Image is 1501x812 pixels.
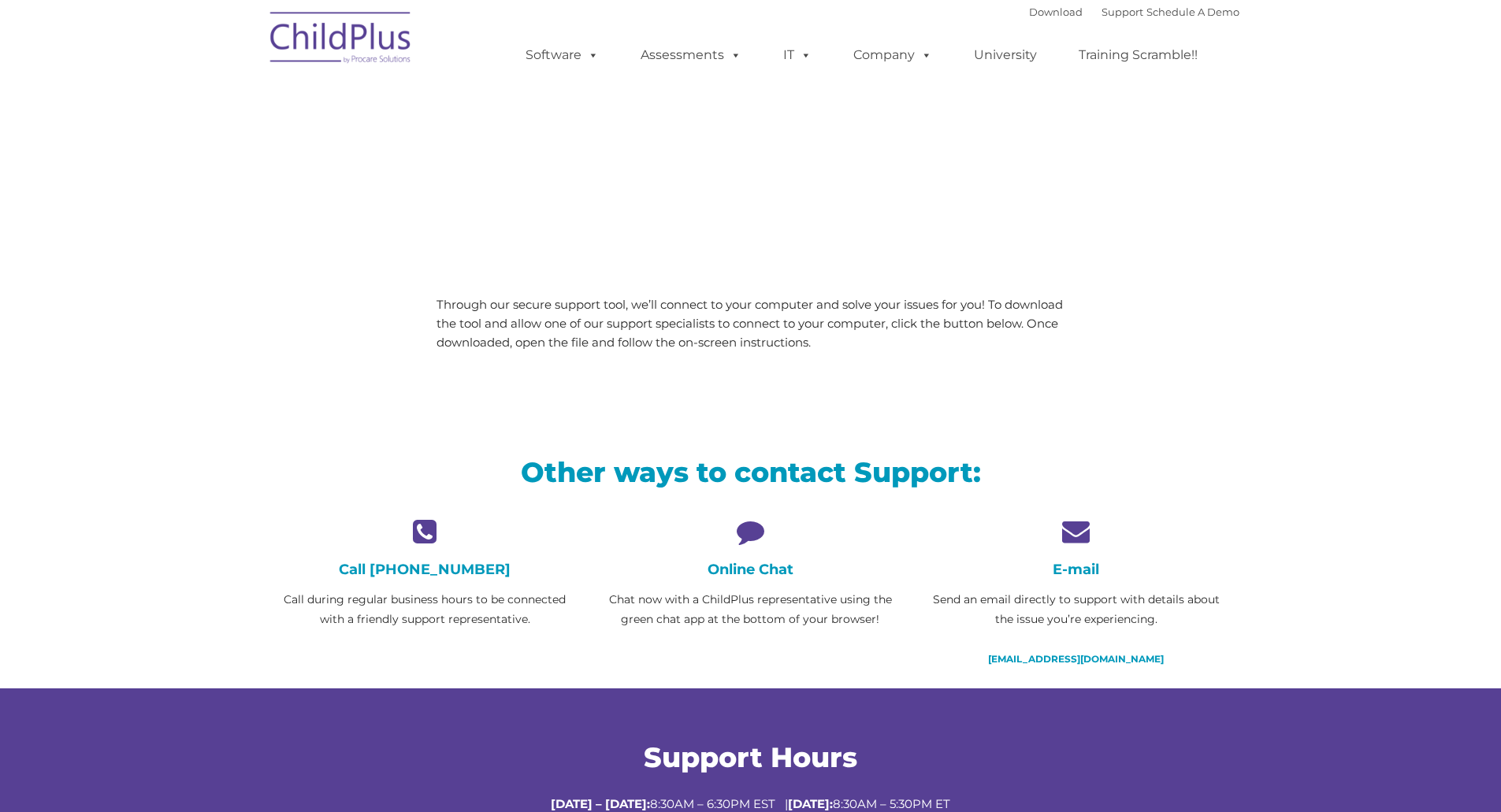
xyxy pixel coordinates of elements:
h4: Call [PHONE_NUMBER] [274,561,576,578]
p: Call during regular business hours to be connected with a friendly support representative. [274,590,576,629]
font: | [1029,6,1239,18]
a: Schedule A Demo [1146,6,1239,18]
h4: E-mail [925,561,1227,578]
strong: [DATE] – [DATE]: [551,796,650,811]
strong: [DATE]: [788,796,833,811]
h2: Other ways to contact Support: [274,454,1228,490]
span: LiveSupport with SplashTop [274,113,864,161]
a: Connect with Support [673,380,828,417]
a: University [958,39,1053,71]
span: Support Hours [644,740,857,774]
img: ChildPlus by Procare Solutions [262,1,420,80]
a: Training Scramble!! [1063,39,1213,71]
p: Send an email directly to support with details about the issue you’re experiencing. [925,590,1227,629]
p: Chat now with a ChildPlus representative using the green chat app at the bottom of your browser! [600,590,901,629]
span: 8:30AM – 6:30PM EST | 8:30AM – 5:30PM ET [551,796,950,811]
a: Company [838,39,948,71]
h3: Need live support? We’re here to help! [437,248,1064,268]
a: Assessments [625,39,757,71]
p: Through our secure support tool, we’ll connect to your computer and solve your issues for you! To... [437,295,1064,352]
a: IT [767,39,827,71]
a: Support [1102,6,1143,18]
a: Download [1029,6,1083,18]
h4: Online Chat [600,561,901,578]
a: [EMAIL_ADDRESS][DOMAIN_NAME] [988,653,1164,665]
a: Software [510,39,615,71]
